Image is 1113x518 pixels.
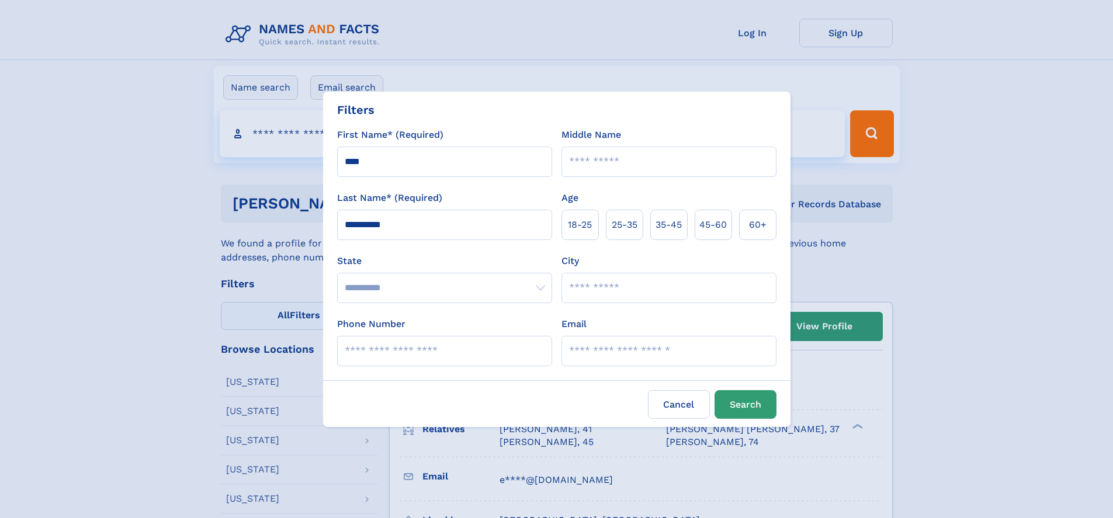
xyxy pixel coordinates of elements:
label: State [337,254,552,268]
label: Phone Number [337,317,405,331]
label: Cancel [648,390,710,419]
label: Middle Name [561,128,621,142]
span: 35‑45 [656,218,682,232]
label: Last Name* (Required) [337,191,442,205]
span: 25‑35 [612,218,637,232]
button: Search [715,390,776,419]
label: City [561,254,579,268]
label: First Name* (Required) [337,128,443,142]
span: 18‑25 [568,218,592,232]
div: Filters [337,101,375,119]
span: 60+ [749,218,767,232]
label: Age [561,191,578,205]
label: Email [561,317,587,331]
span: 45‑60 [699,218,727,232]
